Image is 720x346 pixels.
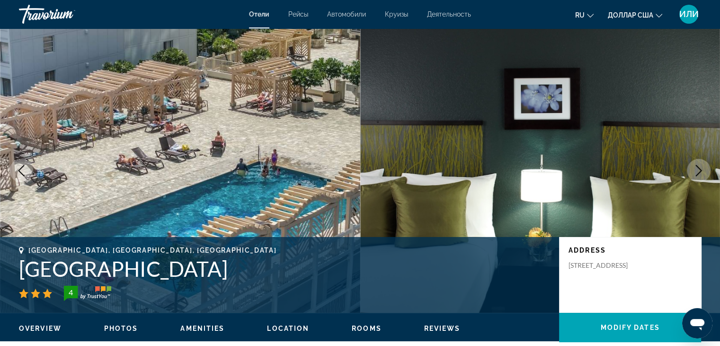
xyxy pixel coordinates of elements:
[559,313,701,342] button: Modify Dates
[288,10,308,18] a: Рейсы
[19,2,114,27] a: Травориум
[104,324,138,333] button: Photos
[569,261,644,270] p: [STREET_ADDRESS]
[61,287,80,298] div: 4
[687,159,711,182] button: Next image
[600,324,659,331] span: Modify Dates
[569,246,692,254] p: Address
[249,10,269,18] a: Отели
[608,8,662,22] button: Изменить валюту
[575,8,594,22] button: Изменить язык
[682,308,712,338] iframe: Кнопка запуска окна обмена сообщениями
[267,324,309,333] button: Location
[427,10,471,18] a: Деятельность
[352,324,382,333] button: Rooms
[679,9,699,19] font: ИЛИ
[327,10,366,18] a: Автомобили
[9,159,33,182] button: Previous image
[424,324,461,333] button: Reviews
[19,324,62,333] button: Overview
[575,11,585,19] font: ru
[676,4,701,24] button: Меню пользователя
[385,10,408,18] a: Круизы
[64,286,111,301] img: TrustYou guest rating badge
[19,256,550,281] h1: [GEOGRAPHIC_DATA]
[180,324,224,333] button: Amenities
[608,11,653,19] font: доллар США
[28,246,276,254] span: [GEOGRAPHIC_DATA], [GEOGRAPHIC_DATA], [GEOGRAPHIC_DATA]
